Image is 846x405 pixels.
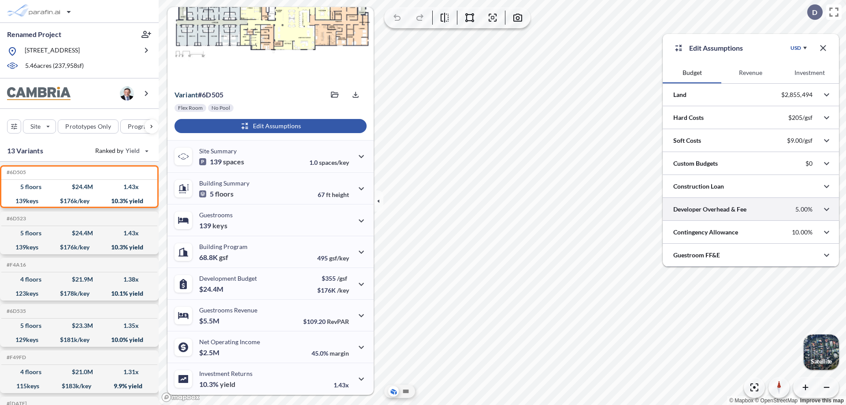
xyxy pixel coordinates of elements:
p: [STREET_ADDRESS] [25,46,80,57]
p: Hard Costs [673,113,704,122]
p: $109.20 [303,318,349,325]
p: 45.0% [312,349,349,357]
span: Yield [126,146,140,155]
span: ft [326,191,330,198]
span: height [332,191,349,198]
p: Prototypes Only [65,122,111,131]
p: # 6d505 [174,90,223,99]
h5: Click to copy the code [5,169,26,175]
p: $0 [805,160,813,167]
span: RevPAR [327,318,349,325]
button: Ranked by Yield [88,144,154,158]
a: Mapbox homepage [161,392,200,402]
button: Program [120,119,168,134]
p: Custom Budgets [673,159,718,168]
h5: Click to copy the code [5,216,26,222]
button: Site Plan [401,386,411,397]
button: Switcher ImageSatellite [804,334,839,370]
button: Budget [663,62,721,83]
p: Development Budget [199,275,257,282]
button: Investment [780,62,839,83]
p: 10.3% [199,380,235,389]
p: Site [30,122,41,131]
p: 5 [199,189,234,198]
p: Contingency Allowance [673,228,738,237]
span: /gsf [337,275,347,282]
p: Building Program [199,243,248,250]
span: gsf/key [329,254,349,262]
button: Prototypes Only [58,119,119,134]
span: gsf [219,253,228,262]
p: 67 [318,191,349,198]
p: $5.5M [199,316,221,325]
p: 10.00% [792,228,813,236]
a: Improve this map [800,398,844,404]
p: 13 Variants [7,145,43,156]
p: 68.8K [199,253,228,262]
p: 139 [199,157,244,166]
p: Satellite [811,358,832,365]
p: $176K [317,286,349,294]
p: Guestroom FF&E [673,251,720,260]
span: keys [212,221,227,230]
h5: Click to copy the code [5,354,26,360]
p: Site Summary [199,147,237,155]
p: 139 [199,221,227,230]
p: 5.46 acres ( 237,958 sf) [25,61,84,71]
a: Mapbox [729,398,753,404]
span: /key [337,286,349,294]
h5: Click to copy the code [5,262,26,268]
p: Flex Room [178,104,203,111]
p: 1.0 [309,159,349,166]
p: Construction Loan [673,182,724,191]
button: Revenue [721,62,780,83]
span: spaces/key [319,159,349,166]
button: Aerial View [388,386,399,397]
span: Variant [174,90,198,99]
button: Site [23,119,56,134]
span: margin [330,349,349,357]
h5: Click to copy the code [5,308,26,314]
img: BrandImage [7,87,70,100]
p: Guestrooms Revenue [199,306,257,314]
p: Program [128,122,152,131]
a: OpenStreetMap [755,398,798,404]
img: Switcher Image [804,334,839,370]
span: floors [215,189,234,198]
p: $9.00/gsf [787,137,813,145]
img: user logo [120,86,134,100]
p: $205/gsf [788,114,813,122]
p: Soft Costs [673,136,701,145]
p: Edit Assumptions [689,43,743,53]
p: $355 [317,275,349,282]
span: spaces [223,157,244,166]
button: Edit Assumptions [174,119,367,133]
p: Guestrooms [199,211,233,219]
p: D [812,8,817,16]
p: Net Operating Income [199,338,260,346]
p: Building Summary [199,179,249,187]
div: USD [790,45,801,52]
p: 1.43x [334,381,349,389]
p: 495 [317,254,349,262]
p: $2,855,494 [781,91,813,99]
p: $24.4M [199,285,225,294]
p: Investment Returns [199,370,252,377]
p: No Pool [211,104,230,111]
span: yield [220,380,235,389]
p: $2.5M [199,348,221,357]
p: Land [673,90,686,99]
p: Renamed Project [7,30,61,39]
